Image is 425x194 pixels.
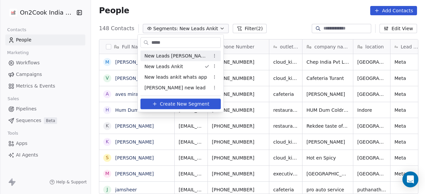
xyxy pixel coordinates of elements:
button: Create New Segment [140,98,221,109]
span: Create New Segment [160,100,210,107]
span: New Leads [PERSON_NAME] [144,52,210,59]
div: Suggestions [140,50,221,93]
span: [PERSON_NAME] new lead [144,84,206,91]
span: New leads ankit whats app [144,74,207,81]
span: New Leads Ankit [144,63,183,70]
